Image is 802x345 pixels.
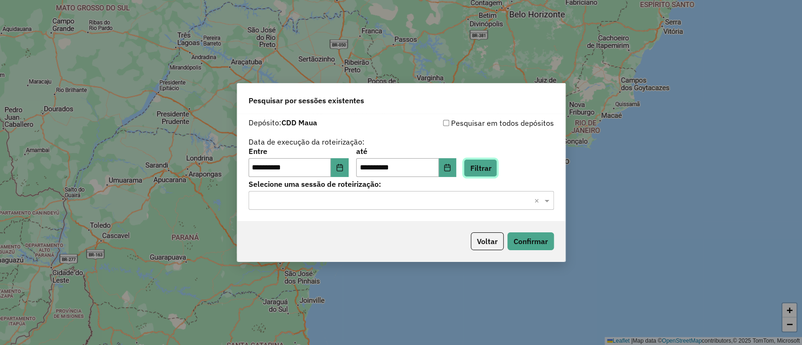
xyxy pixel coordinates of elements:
label: Data de execução da roteirização: [249,136,365,147]
strong: CDD Maua [281,118,317,127]
button: Choose Date [439,158,457,177]
button: Choose Date [331,158,349,177]
label: Depósito: [249,117,317,128]
label: até [356,146,456,157]
button: Filtrar [464,159,497,177]
label: Entre [249,146,349,157]
span: Clear all [534,195,542,206]
label: Selecione uma sessão de roteirização: [249,178,554,190]
button: Voltar [471,232,504,250]
div: Pesquisar em todos depósitos [401,117,554,129]
span: Pesquisar por sessões existentes [249,95,364,106]
button: Confirmar [507,232,554,250]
